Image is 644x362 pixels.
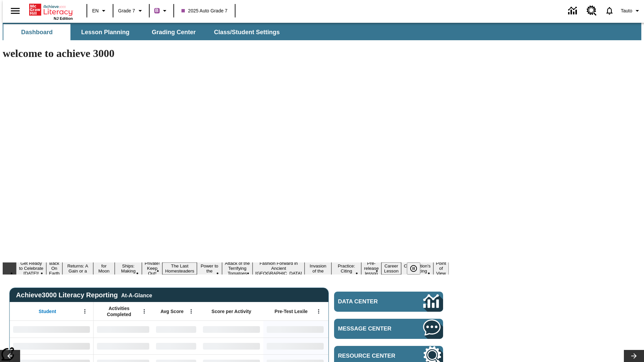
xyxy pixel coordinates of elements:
[118,7,135,14] span: Grade 7
[621,7,632,14] span: Tauto
[314,306,324,316] button: Open Menu
[152,28,196,36] span: Grading Center
[618,5,644,17] button: Profile/Settings
[153,321,200,338] div: No Data,
[305,257,331,280] button: Slide 11 The Invasion of the Free CD
[94,321,153,338] div: No Data,
[334,292,443,312] a: Data Center
[3,24,70,40] button: Dashboard
[139,306,149,316] button: Open Menu
[94,338,153,354] div: No Data,
[624,350,644,362] button: Lesson carousel, Next
[253,260,305,277] button: Slide 10 Fashion Forward in Ancient Rome
[334,319,443,339] a: Message Center
[21,28,53,36] span: Dashboard
[152,5,171,17] button: Boost Class color is purple. Change class color
[46,260,62,277] button: Slide 2 Back On Earth
[222,260,253,277] button: Slide 9 Attack of the Terrifying Tomatoes
[433,260,449,277] button: Slide 16 Point of View
[338,298,401,305] span: Data Center
[29,2,73,20] div: Home
[92,7,99,14] span: EN
[381,262,401,275] button: Slide 14 Career Lesson
[181,7,228,14] span: 2025 Auto Grade 7
[62,257,93,280] button: Slide 3 Free Returns: A Gain or a Drain?
[140,24,207,40] button: Grading Center
[29,3,73,16] a: Home
[407,262,427,275] div: Pause
[275,308,308,314] span: Pre-Test Lexile
[338,325,403,332] span: Message Center
[361,260,381,277] button: Slide 13 Pre-release lesson
[81,28,129,36] span: Lesson Planning
[115,5,147,17] button: Grade: Grade 7, Select a grade
[121,291,152,299] div: At-A-Glance
[93,257,115,280] button: Slide 4 Time for Moon Rules?
[407,262,420,275] button: Pause
[155,6,159,15] span: B
[160,308,183,314] span: Avg Score
[16,260,46,277] button: Slide 1 Get Ready to Celebrate Juneteenth!
[214,28,280,36] span: Class/Student Settings
[153,338,200,354] div: No Data,
[162,262,197,275] button: Slide 7 The Last Homesteaders
[186,306,196,316] button: Open Menu
[197,257,222,280] button: Slide 8 Solar Power to the People
[338,353,403,359] span: Resource Center
[331,257,361,280] button: Slide 12 Mixed Practice: Citing Evidence
[212,308,252,314] span: Score per Activity
[3,23,641,40] div: SubNavbar
[142,260,162,277] button: Slide 6 Private! Keep Out!
[601,2,618,19] a: Notifications
[89,5,111,17] button: Language: EN, Select a language
[80,306,90,316] button: Open Menu
[209,24,285,40] button: Class/Student Settings
[39,308,56,314] span: Student
[3,47,449,60] h1: welcome to achieve 3000
[115,257,142,280] button: Slide 5 Cruise Ships: Making Waves
[5,1,25,21] button: Open side menu
[97,305,141,317] span: Activities Completed
[583,2,601,20] a: Resource Center, Will open in new tab
[564,2,583,20] a: Data Center
[54,16,73,20] span: NJ Edition
[3,24,286,40] div: SubNavbar
[401,257,433,280] button: Slide 15 The Constitution's Balancing Act
[16,291,152,299] span: Achieve3000 Literacy Reporting
[72,24,139,40] button: Lesson Planning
